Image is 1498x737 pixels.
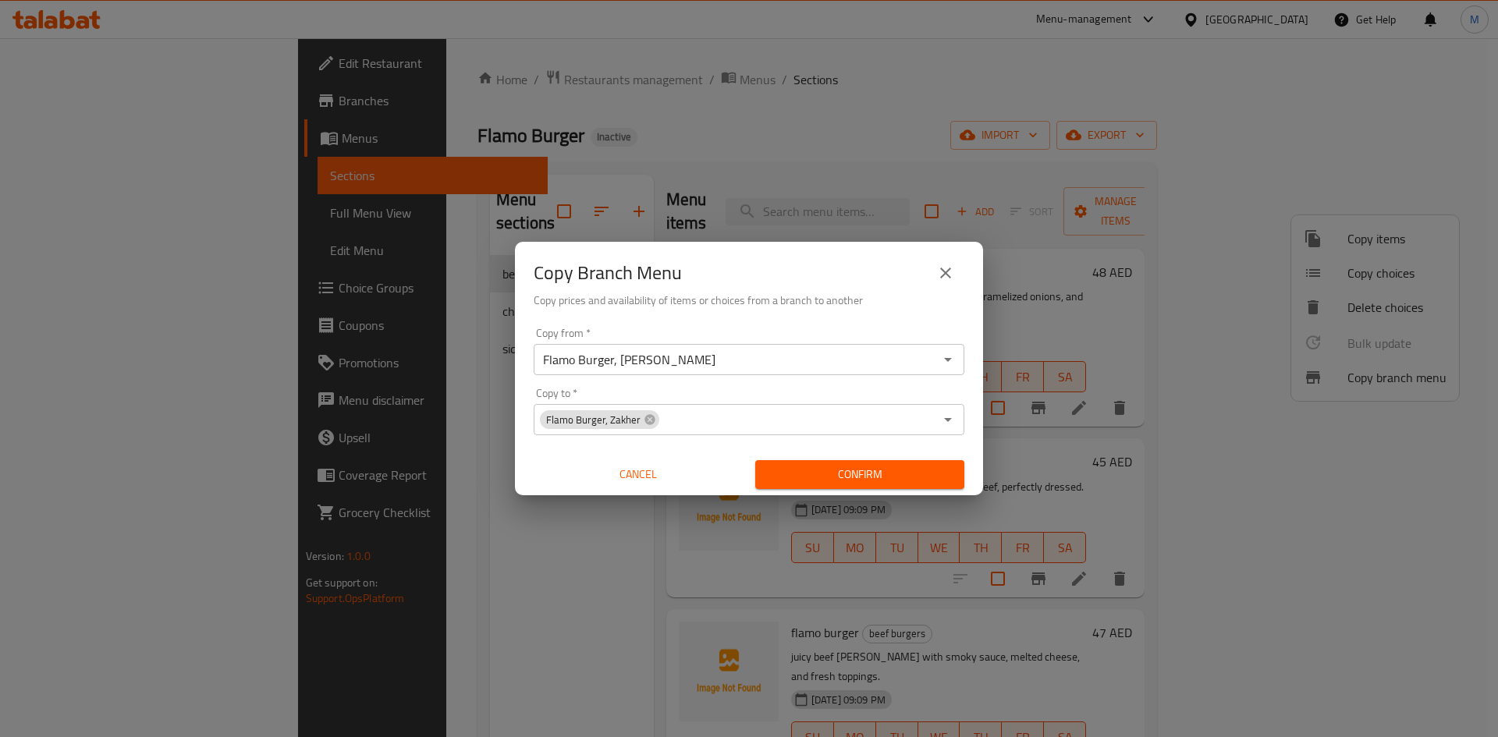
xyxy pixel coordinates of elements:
h6: Copy prices and availability of items or choices from a branch to another [534,292,964,309]
button: close [927,254,964,292]
h2: Copy Branch Menu [534,260,682,285]
button: Open [937,409,959,431]
span: Flamo Burger, Zakher [540,413,647,427]
span: Confirm [768,465,952,484]
div: Flamo Burger, Zakher [540,410,659,429]
button: Cancel [534,460,743,489]
button: Confirm [755,460,964,489]
span: Cancel [540,465,737,484]
button: Open [937,349,959,370]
